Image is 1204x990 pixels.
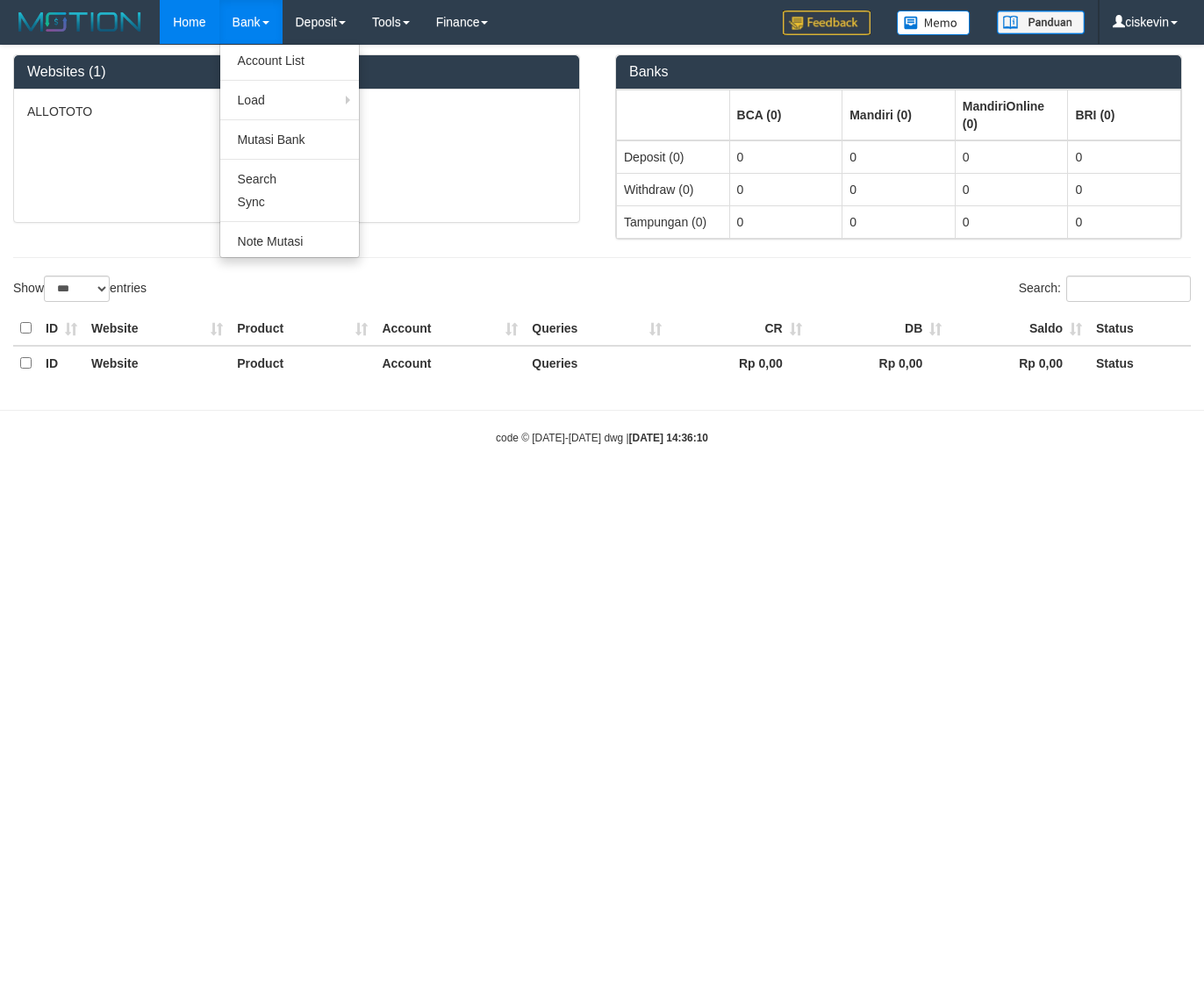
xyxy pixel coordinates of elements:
[783,11,871,35] img: Feedback.jpg
[27,103,566,120] p: ALLOTOTO
[220,89,359,111] a: Load
[230,312,375,346] th: Product
[1068,140,1181,174] td: 0
[39,312,84,346] th: ID
[617,140,730,174] td: Deposit (0)
[729,173,842,205] td: 0
[669,312,809,346] th: CR
[617,205,730,238] td: Tampungan (0)
[1066,276,1191,302] input: Search:
[27,64,566,80] h3: Websites (1)
[39,346,84,380] th: ID
[1089,312,1191,346] th: Status
[955,90,1068,140] th: Group: activate to sort column ascending
[220,190,359,213] a: Sync
[84,346,230,380] th: Website
[729,205,842,238] td: 0
[949,312,1089,346] th: Saldo
[955,140,1068,174] td: 0
[220,168,359,190] a: Search
[525,312,669,346] th: Queries
[525,346,669,380] th: Queries
[375,312,525,346] th: Account
[955,205,1068,238] td: 0
[997,11,1085,34] img: panduan.png
[230,346,375,380] th: Product
[1089,346,1191,380] th: Status
[729,90,842,140] th: Group: activate to sort column ascending
[220,230,359,253] a: Note Mutasi
[375,346,525,380] th: Account
[842,173,956,205] td: 0
[729,140,842,174] td: 0
[496,432,708,444] small: code © [DATE]-[DATE] dwg |
[949,346,1089,380] th: Rp 0,00
[629,64,1168,80] h3: Banks
[842,140,956,174] td: 0
[1068,173,1181,205] td: 0
[617,90,730,140] th: Group: activate to sort column ascending
[13,9,147,35] img: MOTION_logo.png
[1068,205,1181,238] td: 0
[629,432,708,444] strong: [DATE] 14:36:10
[13,276,147,302] label: Show entries
[220,128,359,151] a: Mutasi Bank
[84,312,230,346] th: Website
[617,173,730,205] td: Withdraw (0)
[955,173,1068,205] td: 0
[809,312,950,346] th: DB
[809,346,950,380] th: Rp 0,00
[842,90,956,140] th: Group: activate to sort column ascending
[220,49,359,72] a: Account List
[1019,276,1191,302] label: Search:
[44,276,110,302] select: Showentries
[842,205,956,238] td: 0
[669,346,809,380] th: Rp 0,00
[1068,90,1181,140] th: Group: activate to sort column ascending
[897,11,971,35] img: Button%20Memo.svg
